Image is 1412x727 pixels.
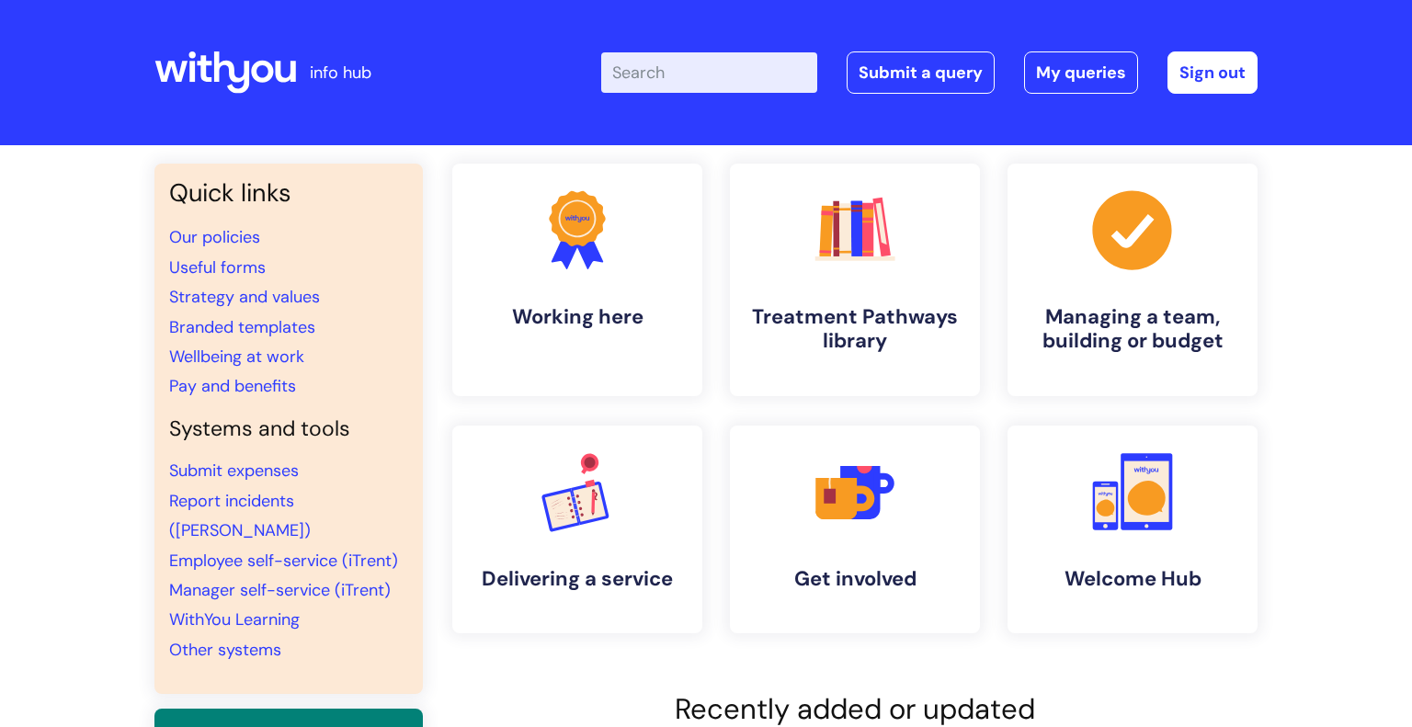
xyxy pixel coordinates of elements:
input: Search [601,52,817,93]
a: Submit expenses [169,460,299,482]
a: Welcome Hub [1008,426,1258,633]
a: Get involved [730,426,980,633]
div: | - [601,51,1258,94]
a: Branded templates [169,316,315,338]
h4: Treatment Pathways library [745,305,965,354]
a: Strategy and values [169,286,320,308]
a: WithYou Learning [169,608,300,630]
a: Our policies [169,226,260,248]
h4: Managing a team, building or budget [1022,305,1243,354]
h4: Welcome Hub [1022,567,1243,591]
a: Useful forms [169,256,266,278]
a: My queries [1024,51,1138,94]
h4: Systems and tools [169,416,408,442]
h3: Quick links [169,178,408,208]
a: Other systems [169,639,281,661]
h4: Working here [467,305,688,329]
a: Working here [452,164,702,396]
a: Report incidents ([PERSON_NAME]) [169,490,311,541]
a: Submit a query [847,51,995,94]
a: Wellbeing at work [169,346,304,368]
p: info hub [310,58,371,87]
a: Sign out [1167,51,1258,94]
a: Pay and benefits [169,375,296,397]
a: Manager self-service (iTrent) [169,579,391,601]
h2: Recently added or updated [452,692,1258,726]
a: Treatment Pathways library [730,164,980,396]
h4: Get involved [745,567,965,591]
a: Delivering a service [452,426,702,633]
a: Managing a team, building or budget [1008,164,1258,396]
h4: Delivering a service [467,567,688,591]
a: Employee self-service (iTrent) [169,550,398,572]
